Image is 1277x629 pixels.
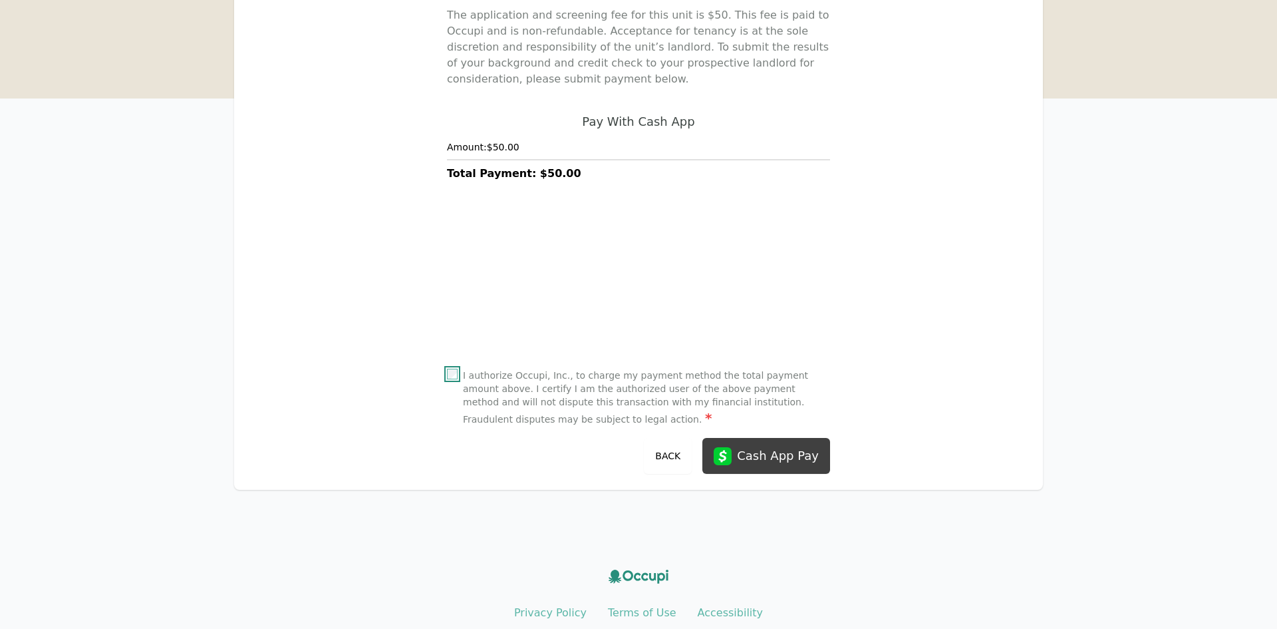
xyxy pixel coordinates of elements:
a: Terms of Use [608,606,676,619]
a: Accessibility [698,606,763,619]
button: Cash App Pay [702,438,830,474]
div: Cash App Pay [737,447,819,465]
h2: Pay With Cash App [582,114,694,130]
h3: Total Payment: $50.00 [447,166,830,182]
h4: Amount: $50.00 [447,140,830,154]
a: Privacy Policy [514,606,587,619]
label: I authorize Occupi, Inc., to charge my payment method the total payment amount above. I certify I... [463,369,830,427]
iframe: Secure payment input frame [444,200,833,355]
button: Back [644,438,692,474]
p: The application and screening fee for this unit is $ 50 . This fee is paid to Occupi and is non-r... [447,7,830,87]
